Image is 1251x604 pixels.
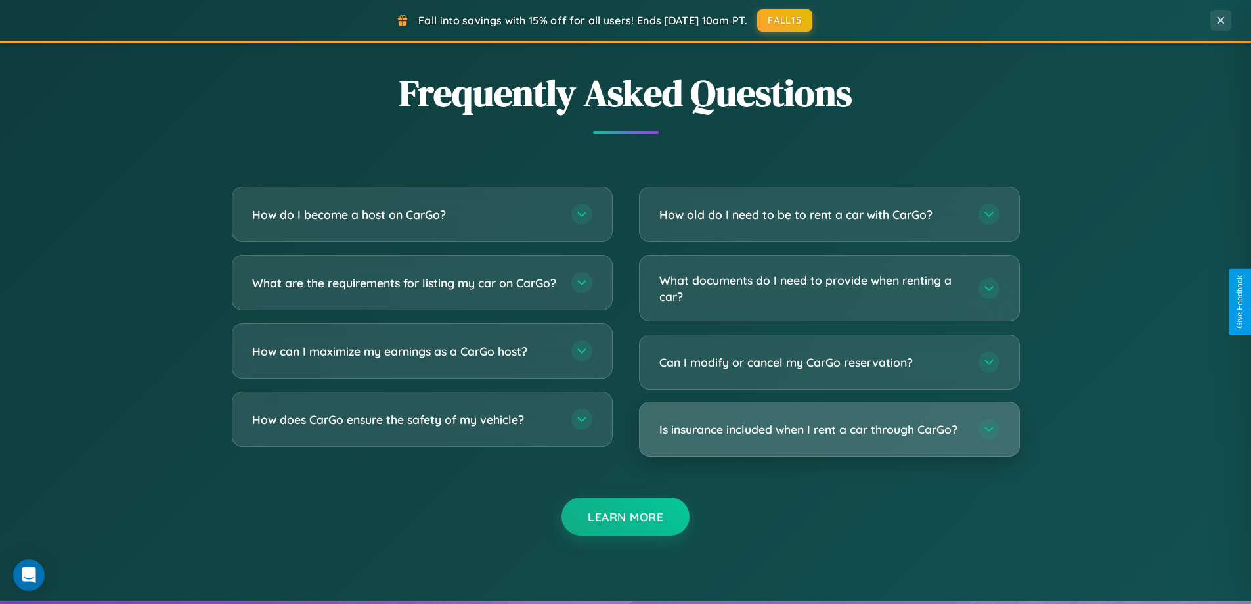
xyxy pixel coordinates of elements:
[1235,275,1244,329] div: Give Feedback
[252,206,558,223] h3: How do I become a host on CarGo?
[757,9,812,32] button: FALL15
[418,14,747,27] span: Fall into savings with 15% off for all users! Ends [DATE] 10am PT.
[252,411,558,428] h3: How does CarGo ensure the safety of my vehicle?
[252,343,558,360] h3: How can I maximize my earnings as a CarGo host?
[13,559,45,591] div: Open Intercom Messenger
[232,68,1020,118] h2: Frequently Asked Questions
[659,206,965,223] h3: How old do I need to be to rent a car with CarGo?
[659,421,965,438] h3: Is insurance included when I rent a car through CarGo?
[659,354,965,371] h3: Can I modify or cancel my CarGo reservation?
[252,275,558,291] h3: What are the requirements for listing my car on CarGo?
[561,498,690,536] button: Learn More
[659,272,965,304] h3: What documents do I need to provide when renting a car?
